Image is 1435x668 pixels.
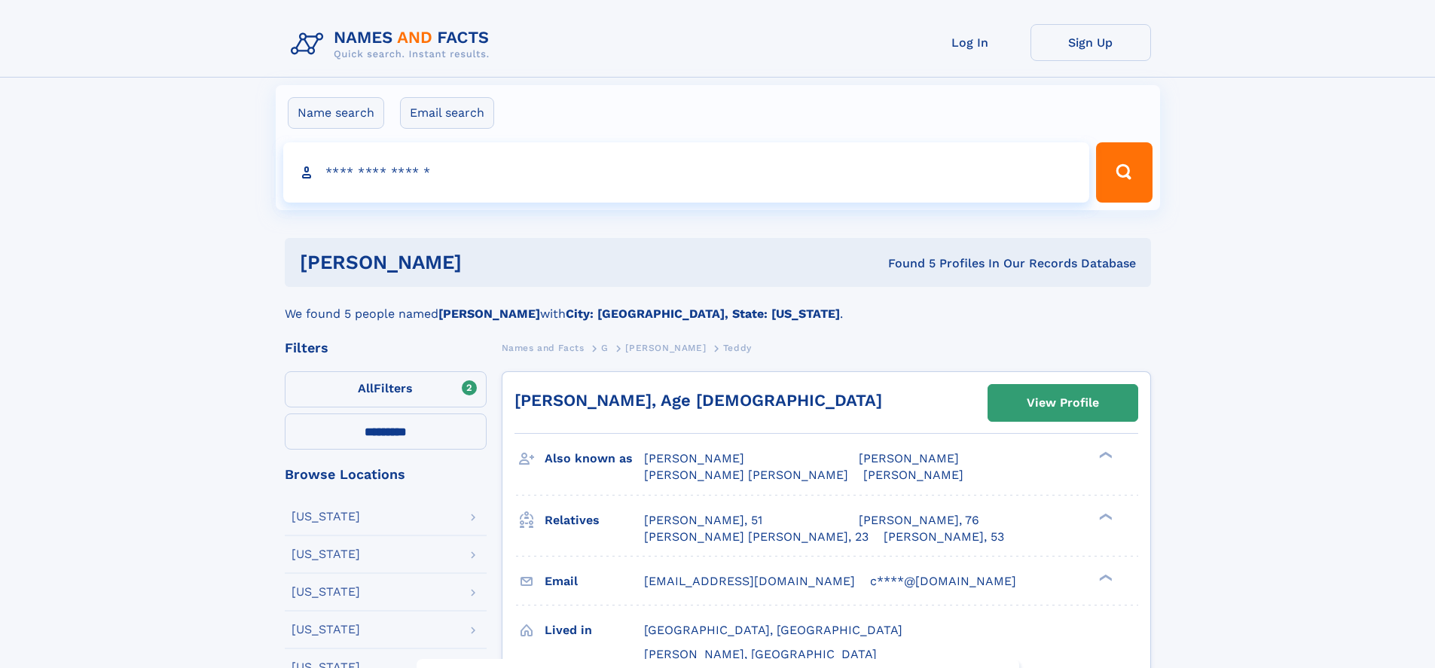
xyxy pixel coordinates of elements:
img: Logo Names and Facts [285,24,502,65]
div: Found 5 Profiles In Our Records Database [675,255,1136,272]
div: We found 5 people named with . [285,287,1151,323]
a: [PERSON_NAME] [625,338,706,357]
a: [PERSON_NAME] [PERSON_NAME], 23 [644,529,869,545]
input: search input [283,142,1090,203]
div: Browse Locations [285,468,487,481]
label: Filters [285,371,487,407]
a: G [601,338,609,357]
span: [PERSON_NAME], [GEOGRAPHIC_DATA] [644,647,877,661]
a: [PERSON_NAME], Age [DEMOGRAPHIC_DATA] [514,391,882,410]
span: Teddy [723,343,752,353]
span: All [358,381,374,395]
a: [PERSON_NAME], 76 [859,512,979,529]
a: Names and Facts [502,338,585,357]
a: [PERSON_NAME], 53 [884,529,1004,545]
div: [US_STATE] [292,586,360,598]
div: ❯ [1095,572,1113,582]
span: [EMAIL_ADDRESS][DOMAIN_NAME] [644,574,855,588]
div: Filters [285,341,487,355]
h3: Lived in [545,618,644,643]
div: ❯ [1095,450,1113,460]
span: [PERSON_NAME] [625,343,706,353]
a: View Profile [988,385,1137,421]
a: Sign Up [1030,24,1151,61]
div: ❯ [1095,511,1113,521]
span: G [601,343,609,353]
span: [PERSON_NAME] [644,451,744,465]
span: [PERSON_NAME] [863,468,963,482]
div: [US_STATE] [292,511,360,523]
div: [US_STATE] [292,624,360,636]
b: City: [GEOGRAPHIC_DATA], State: [US_STATE] [566,307,840,321]
h1: [PERSON_NAME] [300,253,675,272]
a: [PERSON_NAME], 51 [644,512,762,529]
div: [US_STATE] [292,548,360,560]
div: View Profile [1027,386,1099,420]
h3: Also known as [545,446,644,471]
h3: Email [545,569,644,594]
span: [PERSON_NAME] [PERSON_NAME] [644,468,848,482]
h3: Relatives [545,508,644,533]
span: [PERSON_NAME] [859,451,959,465]
label: Name search [288,97,384,129]
a: Log In [910,24,1030,61]
b: [PERSON_NAME] [438,307,540,321]
span: [GEOGRAPHIC_DATA], [GEOGRAPHIC_DATA] [644,623,902,637]
label: Email search [400,97,494,129]
button: Search Button [1096,142,1152,203]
